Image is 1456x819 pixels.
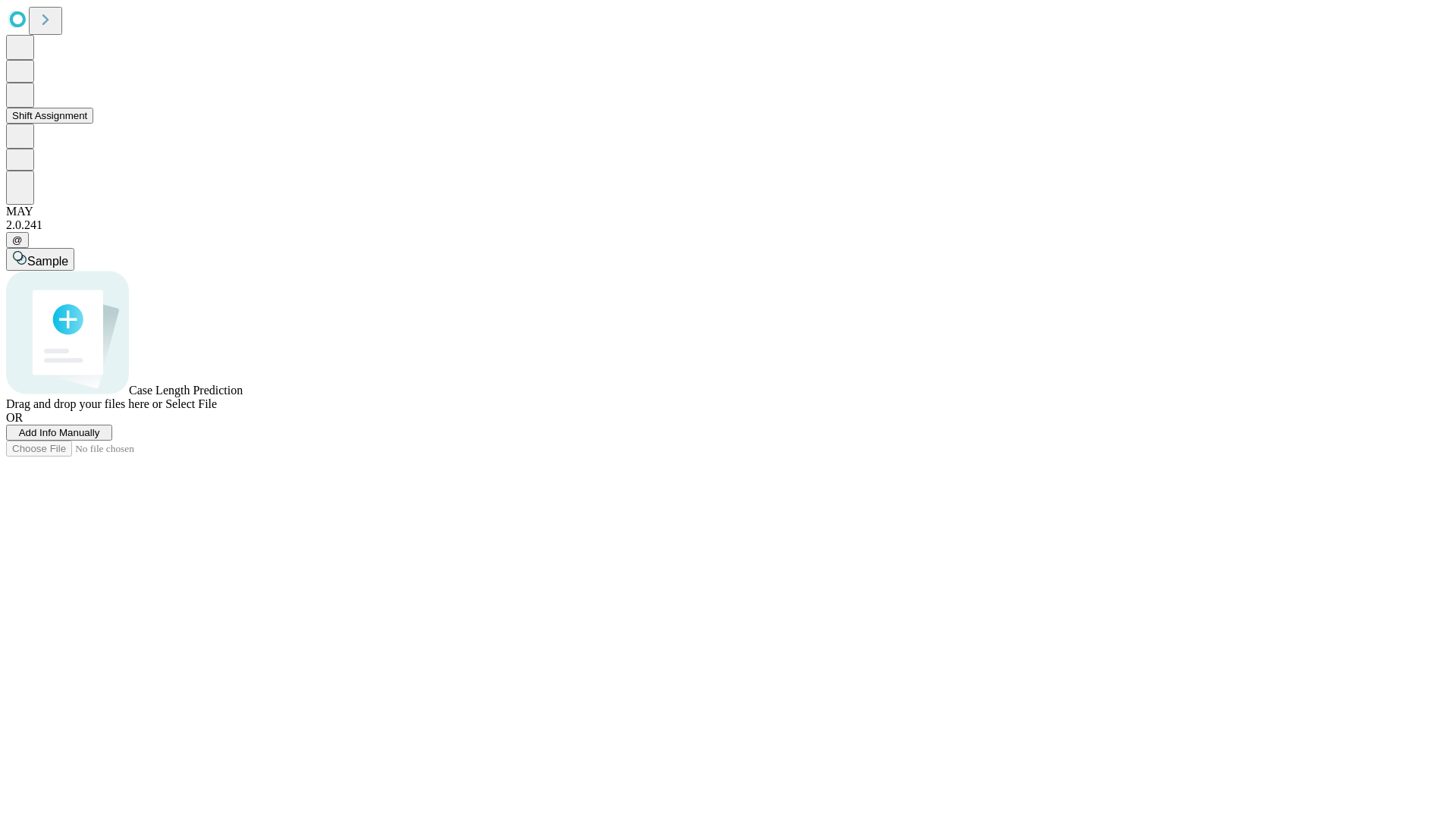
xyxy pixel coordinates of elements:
[6,218,1450,232] div: 2.0.241
[6,248,74,271] button: Sample
[129,384,243,397] span: Case Length Prediction
[6,108,93,124] button: Shift Assignment
[6,425,112,441] button: Add Info Manually
[6,205,1450,218] div: MAY
[12,234,23,246] span: @
[6,411,23,424] span: OR
[6,232,29,248] button: @
[27,255,68,268] span: Sample
[165,397,217,410] span: Select File
[19,427,100,438] span: Add Info Manually
[6,397,162,410] span: Drag and drop your files here or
